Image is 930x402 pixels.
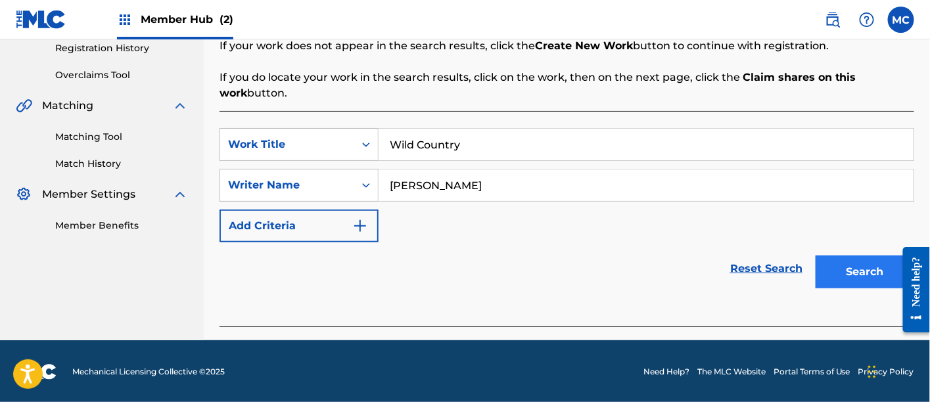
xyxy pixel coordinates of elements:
[141,12,233,27] span: Member Hub
[854,7,880,33] div: Help
[893,236,930,342] iframe: Resource Center
[16,98,32,114] img: Matching
[42,98,93,114] span: Matching
[220,38,914,54] p: If your work does not appear in the search results, click the button to continue with registration.
[858,366,914,378] a: Privacy Policy
[888,7,914,33] div: User Menu
[55,157,188,171] a: Match History
[825,12,841,28] img: search
[72,366,225,378] span: Mechanical Licensing Collective © 2025
[864,339,930,402] iframe: Chat Widget
[868,352,876,391] div: Drag
[55,219,188,233] a: Member Benefits
[16,187,32,202] img: Member Settings
[859,12,875,28] img: help
[16,10,66,29] img: MLC Logo
[55,130,188,144] a: Matching Tool
[55,68,188,82] a: Overclaims Tool
[352,218,368,234] img: 9d2ae6d4665cec9f34b9.svg
[228,177,346,193] div: Writer Name
[228,137,346,152] div: Work Title
[697,366,766,378] a: The MLC Website
[643,366,689,378] a: Need Help?
[774,366,850,378] a: Portal Terms of Use
[220,70,914,101] p: If you do locate your work in the search results, click on the work, then on the next page, click...
[117,12,133,28] img: Top Rightsholders
[16,364,57,380] img: logo
[55,41,188,55] a: Registration History
[724,254,809,283] a: Reset Search
[816,256,914,288] button: Search
[535,39,633,52] strong: Create New Work
[172,187,188,202] img: expand
[42,187,135,202] span: Member Settings
[820,7,846,33] a: Public Search
[220,128,914,295] form: Search Form
[220,210,379,242] button: Add Criteria
[172,98,188,114] img: expand
[220,13,233,26] span: (2)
